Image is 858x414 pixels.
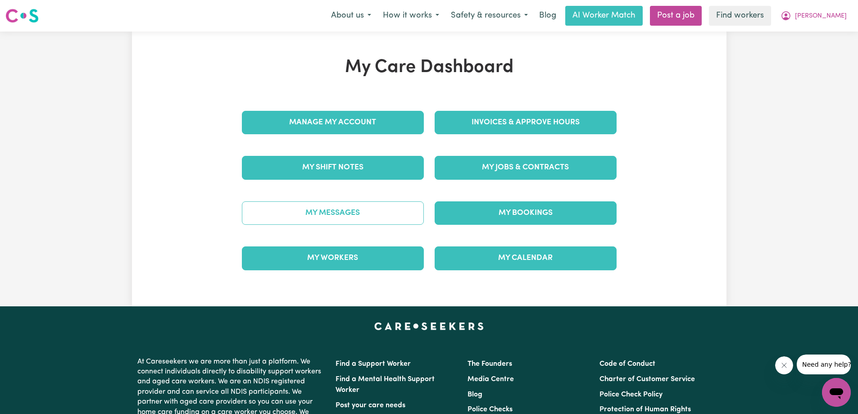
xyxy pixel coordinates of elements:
[599,376,695,383] a: Charter of Customer Service
[5,6,54,14] span: Need any help?
[795,11,847,21] span: [PERSON_NAME]
[468,406,513,413] a: Police Checks
[534,6,562,26] a: Blog
[709,6,771,26] a: Find workers
[435,201,617,225] a: My Bookings
[336,376,435,394] a: Find a Mental Health Support Worker
[599,391,663,398] a: Police Check Policy
[468,360,512,368] a: The Founders
[377,6,445,25] button: How it works
[5,5,39,26] a: Careseekers logo
[775,356,793,374] iframe: Close message
[336,402,405,409] a: Post your care needs
[445,6,534,25] button: Safety & resources
[435,156,617,179] a: My Jobs & Contracts
[435,111,617,134] a: Invoices & Approve Hours
[236,57,622,78] h1: My Care Dashboard
[336,360,411,368] a: Find a Support Worker
[775,6,853,25] button: My Account
[599,360,655,368] a: Code of Conduct
[242,201,424,225] a: My Messages
[374,323,484,330] a: Careseekers home page
[242,246,424,270] a: My Workers
[242,111,424,134] a: Manage My Account
[822,378,851,407] iframe: Button to launch messaging window
[650,6,702,26] a: Post a job
[435,246,617,270] a: My Calendar
[242,156,424,179] a: My Shift Notes
[797,355,851,374] iframe: Message from company
[5,8,39,24] img: Careseekers logo
[565,6,643,26] a: AI Worker Match
[599,406,691,413] a: Protection of Human Rights
[468,376,514,383] a: Media Centre
[325,6,377,25] button: About us
[468,391,482,398] a: Blog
